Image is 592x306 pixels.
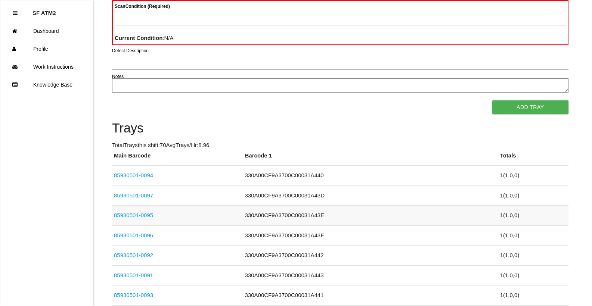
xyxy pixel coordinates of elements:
[0,22,93,40] a: Dashboard
[114,232,153,238] a: 85930501-0096
[114,252,153,258] a: 85930501-0092
[243,185,498,206] td: 330A00CF9A3700C00031A43D
[498,206,568,226] td: 1 ( 1 , 0 , 0 )
[243,285,498,306] td: 330A00CF9A3700C00031A441
[0,76,93,94] a: Knowledge Base
[492,100,568,114] button: Add Tray
[115,4,170,9] b: Scan Condition (Required)
[114,212,153,218] a: 85930501-0095
[498,166,568,186] td: 1 ( 1 , 0 , 0 )
[112,47,149,54] label: Defect Description
[112,121,568,135] h4: Trays
[243,265,498,285] td: 330A00CF9A3700C00031A443
[0,40,93,58] a: Profile
[498,265,568,285] td: 1 ( 1 , 0 , 0 )
[112,152,243,166] th: Main Barcode
[498,246,568,266] td: 1 ( 1 , 0 , 0 )
[114,272,153,278] a: 85930501-0091
[112,73,124,80] label: Notes
[114,192,153,199] a: 85930501-0097
[243,166,498,186] td: 330A00CF9A3700C00031A440
[498,152,568,166] th: Totals
[0,58,93,76] a: Work Instructions
[243,206,498,226] td: 330A00CF9A3700C00031A43E
[498,185,568,206] td: 1 ( 1 , 0 , 0 )
[243,152,498,166] th: Barcode 1
[498,225,568,246] td: 1 ( 1 , 0 , 0 )
[32,4,56,16] p: SF ATM2
[112,141,568,150] p: Total Trays this shift: 70 Avg Trays /Hr: 8.96
[114,172,153,178] a: 85930501-0094
[498,285,568,306] td: 1 ( 1 , 0 , 0 )
[115,35,162,41] b: Current Condition
[13,4,18,22] div: Close
[243,246,498,266] td: 330A00CF9A3700C00031A442
[115,35,174,41] span: : N/A
[114,292,153,298] a: 85930501-0093
[243,225,498,246] td: 330A00CF9A3700C00031A43F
